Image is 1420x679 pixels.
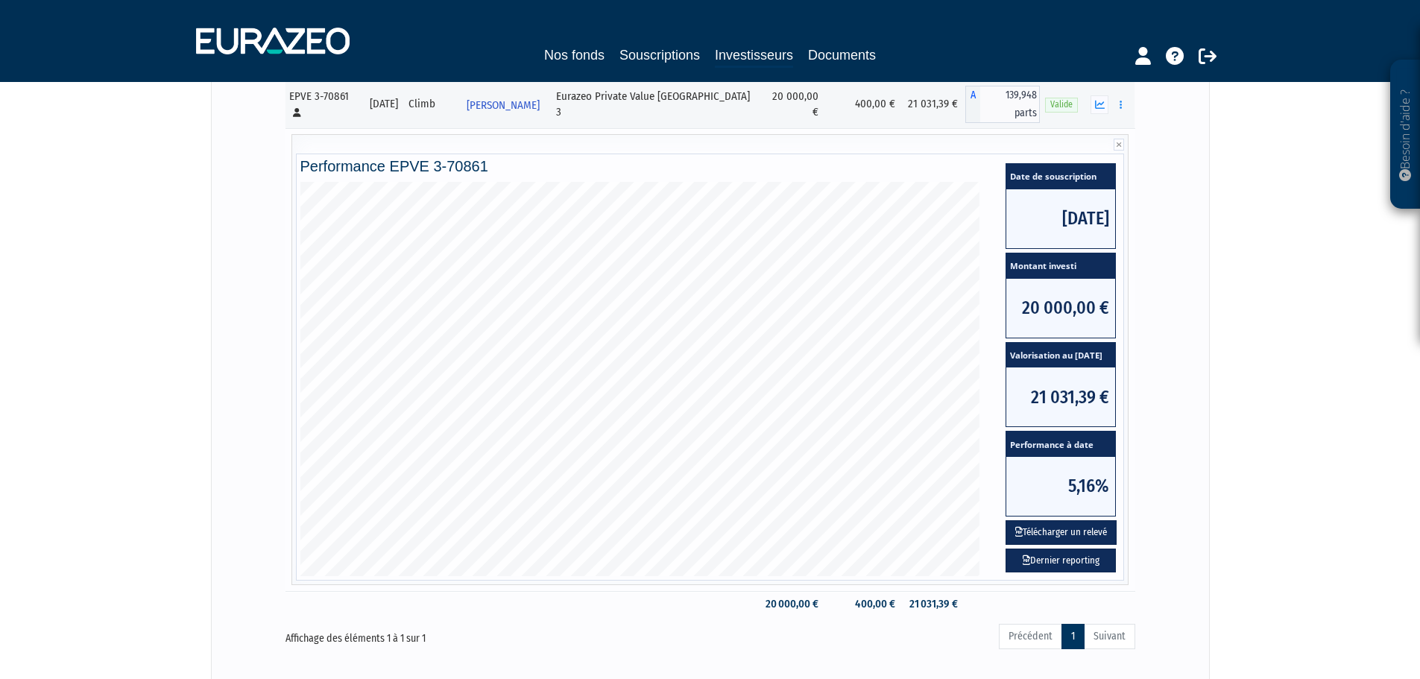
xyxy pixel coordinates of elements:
[403,80,461,128] td: Climb
[556,89,754,121] div: Eurazeo Private Value [GEOGRAPHIC_DATA] 3
[1061,624,1085,649] a: 1
[1006,520,1117,545] button: Télécharger un relevé
[826,591,903,617] td: 400,00 €
[965,86,1041,123] div: A - Eurazeo Private Value Europe 3
[293,108,301,117] i: [Français] Personne physique
[1045,98,1078,112] span: Valide
[370,96,398,112] div: [DATE]
[300,158,1120,174] h4: Performance EPVE 3-70861
[758,591,826,617] td: 20 000,00 €
[1006,549,1116,573] a: Dernier reporting
[980,86,1041,123] span: 139,948 parts
[289,89,360,121] div: EPVE 3-70861
[715,45,793,68] a: Investisseurs
[965,86,980,123] span: A
[1006,432,1115,457] span: Performance à date
[808,45,876,66] a: Documents
[1006,164,1115,189] span: Date de souscription
[1397,68,1414,202] p: Besoin d'aide ?
[826,80,903,128] td: 400,00 €
[461,89,550,119] a: [PERSON_NAME]
[285,622,627,646] div: Affichage des éléments 1 à 1 sur 1
[1006,253,1115,279] span: Montant investi
[1006,343,1115,368] span: Valorisation au [DATE]
[1006,189,1115,248] span: [DATE]
[903,80,965,128] td: 21 031,39 €
[540,119,545,147] i: Voir l'investisseur
[544,45,605,66] a: Nos fonds
[1006,279,1115,338] span: 20 000,00 €
[1006,457,1115,516] span: 5,16%
[619,45,700,66] a: Souscriptions
[196,28,350,54] img: 1732889491-logotype_eurazeo_blanc_rvb.png
[467,92,540,119] span: [PERSON_NAME]
[1006,367,1115,426] span: 21 031,39 €
[758,80,826,128] td: 20 000,00 €
[903,591,965,617] td: 21 031,39 €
